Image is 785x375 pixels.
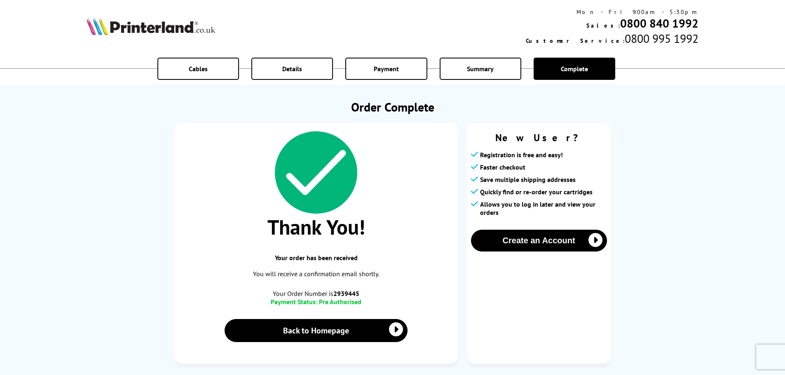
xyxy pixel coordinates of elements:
[480,163,525,171] span: Faster checkout
[183,254,450,262] span: Your order has been received
[625,31,698,46] span: 0800 995 1992
[480,151,563,159] span: Registration is free and easy!
[189,65,208,73] span: Cables
[271,298,317,306] span: Payment Status:
[471,131,607,144] span: New User?
[561,65,588,73] span: Complete
[526,8,698,16] div: Mon - Fri 9:00am - 5:30pm
[174,99,611,115] h1: Order Complete
[282,65,302,73] span: Details
[586,22,620,29] span: Sales:
[480,188,593,196] span: Quickly find or re-order your cartridges
[87,17,215,35] img: Printerland Logo
[183,268,450,280] p: You will receive a confirmation email shortly.
[183,214,450,240] span: Thank You!
[333,289,359,298] b: 2939445
[183,289,450,298] span: Your Order Number is
[374,65,399,73] span: Payment
[480,200,607,217] span: Allows you to log in later and view your orders
[467,65,494,73] span: Summary
[480,175,576,184] span: Save multiple shipping addresses
[526,37,625,44] span: Customer Service:
[620,16,698,31] a: 0800 840 1992
[319,298,361,306] span: Pre Authorised
[225,319,408,342] a: Back to Homepage
[471,230,607,252] button: Create an Account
